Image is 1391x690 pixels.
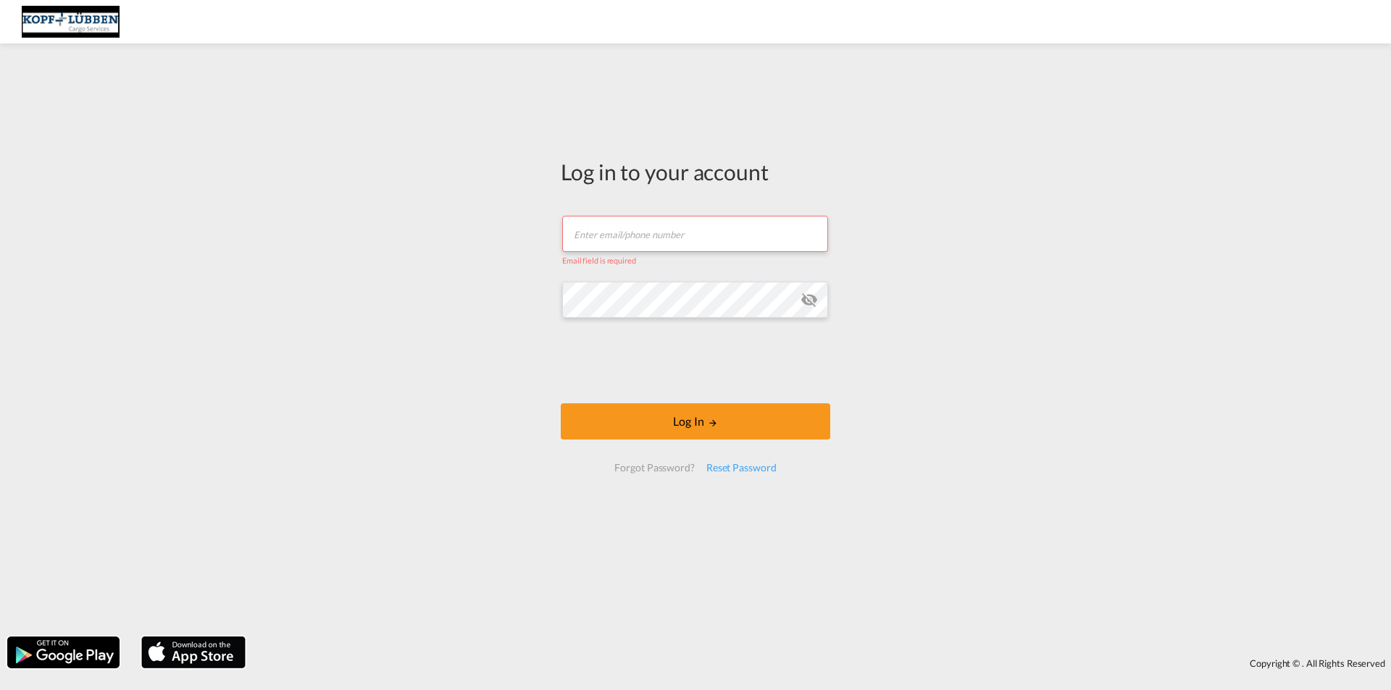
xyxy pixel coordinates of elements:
[801,291,818,308] md-icon: icon-eye-off
[562,256,636,265] span: Email field is required
[140,635,247,670] img: apple.png
[22,6,120,38] img: 25cf3bb0aafc11ee9c4fdbd399af7748.JPG
[609,455,700,481] div: Forgot Password?
[253,651,1391,676] div: Copyright © . All Rights Reserved
[561,156,830,187] div: Log in to your account
[701,455,782,481] div: Reset Password
[561,403,830,439] button: LOGIN
[6,635,121,670] img: google.png
[585,332,806,389] iframe: reCAPTCHA
[562,216,828,252] input: Enter email/phone number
